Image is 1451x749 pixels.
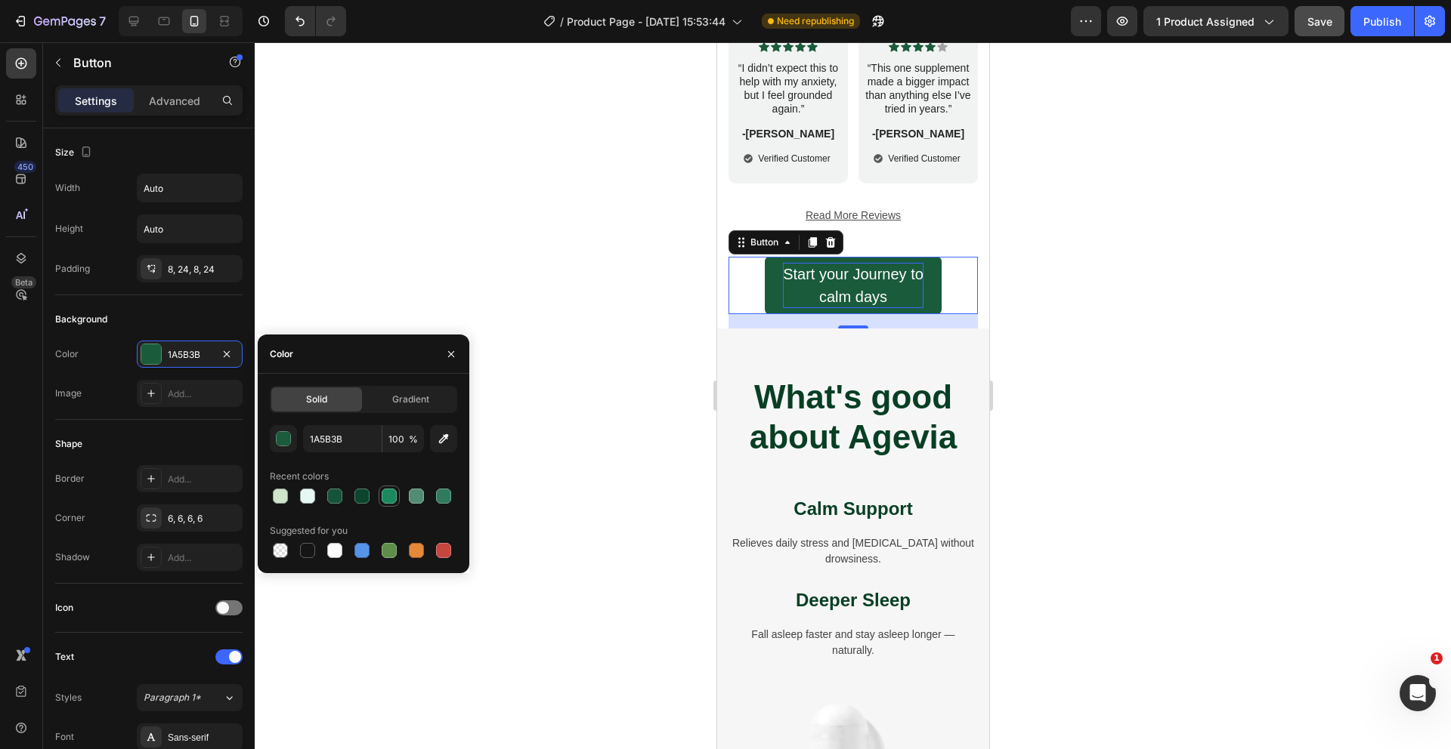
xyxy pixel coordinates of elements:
span: Product Page - [DATE] 15:53:44 [567,14,725,29]
p: 7 [99,12,106,30]
iframe: Intercom live chat [1400,675,1436,711]
span: Save [1307,15,1332,28]
iframe: Design area [717,42,989,749]
input: Eg: FFFFFF [303,425,382,452]
button: Publish [1350,6,1414,36]
div: Font [55,730,74,744]
div: Padding [55,262,90,276]
input: Auto [138,215,242,242]
button: 1 product assigned [1143,6,1289,36]
div: 450 [14,161,36,173]
button: 7 [6,6,113,36]
span: 1 product assigned [1156,14,1255,29]
div: Text [55,650,74,664]
button: Save [1295,6,1344,36]
div: Size [55,143,95,163]
span: % [409,433,418,446]
div: Shape [55,437,82,451]
div: Suggested for you [270,524,348,538]
div: Publish [1363,14,1401,29]
div: Undo/Redo [285,6,346,36]
div: Width [55,181,80,195]
div: Sans-serif [168,731,239,744]
span: 1 [1431,652,1443,664]
p: Settings [75,93,117,109]
span: / [560,14,564,29]
div: Styles [55,691,82,704]
div: Background [55,313,107,326]
div: Image [55,387,82,400]
div: Height [55,222,83,236]
div: Shadow [55,550,90,564]
div: Add... [168,473,239,486]
span: Gradient [392,393,429,406]
div: 6, 6, 6, 6 [168,512,239,526]
div: 8, 24, 8, 24 [168,263,239,276]
div: Beta [11,276,36,288]
p: Button [73,54,202,72]
span: Solid [306,393,327,406]
div: Corner [55,511,85,525]
div: Add... [168,551,239,565]
div: Color [55,347,79,361]
input: Auto [138,174,242,202]
div: Icon [55,601,73,615]
span: Paragraph 1* [144,691,201,704]
div: Recent colors [270,470,329,483]
p: Advanced [149,93,200,109]
div: Border [55,472,85,485]
div: 1A5B3B [168,348,212,362]
div: Color [270,347,293,361]
span: Need republishing [777,14,854,28]
div: Add... [168,387,239,401]
button: Paragraph 1* [137,684,243,711]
